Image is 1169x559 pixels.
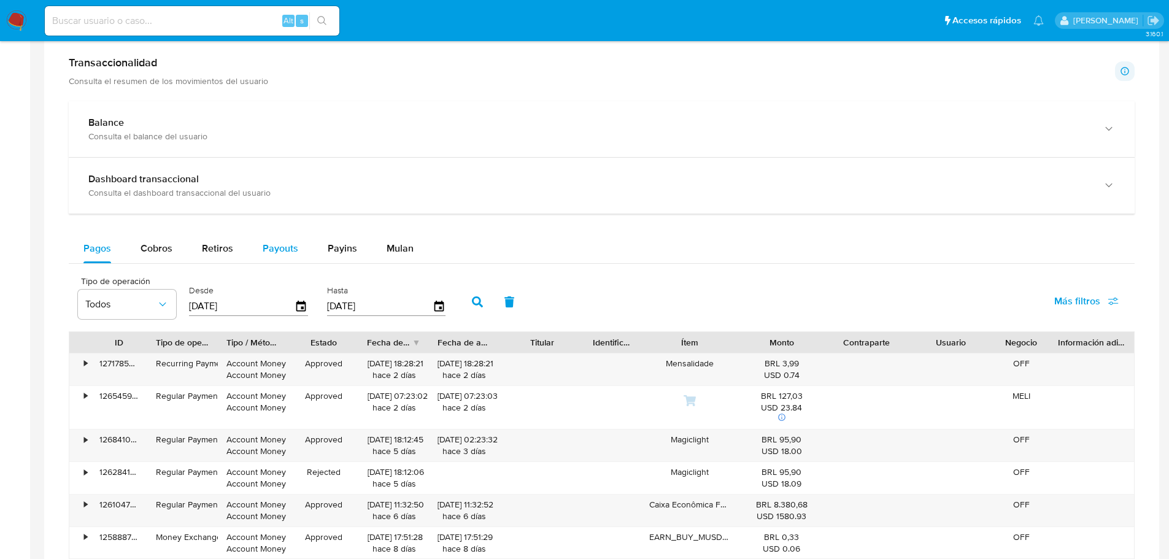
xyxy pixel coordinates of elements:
[1146,29,1163,39] span: 3.160.1
[952,14,1021,27] span: Accesos rápidos
[1147,14,1160,27] a: Salir
[309,12,334,29] button: search-icon
[300,15,304,26] span: s
[1073,15,1143,26] p: nicolas.tyrkiel@mercadolibre.com
[1033,15,1044,26] a: Notificaciones
[45,13,339,29] input: Buscar usuario o caso...
[284,15,293,26] span: Alt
